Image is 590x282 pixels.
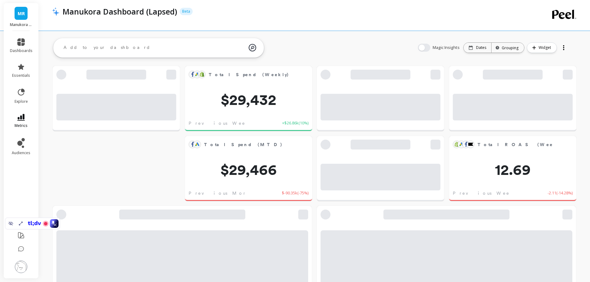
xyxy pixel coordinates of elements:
span: $-90.35k ( -75% ) [282,190,308,196]
div: Grouping [497,45,518,51]
span: -2.11 ( -14.28% ) [548,190,573,196]
span: Magic Insights [433,45,461,51]
span: Widget [539,45,553,51]
span: Total Spend (MTD) [204,140,289,149]
img: magic search icon [249,39,256,56]
button: Widget [527,42,557,53]
span: audiences [12,150,30,155]
p: Dates [476,45,486,50]
span: MR [18,10,25,17]
p: Manukora Dashboard (Lapsed) [63,6,177,17]
span: $29,432 [185,92,312,107]
span: Total Spend (MTD) [204,141,283,148]
p: Beta [180,8,193,15]
img: profile picture [15,261,27,273]
span: Total Spend (Weekly) - last 12 months [209,70,289,79]
span: 12.69 [449,162,576,177]
span: +$26.86k ( 10% ) [282,120,308,126]
span: Total Spend (Weekly) - last 12 months [209,72,356,78]
span: Previous Week [189,120,250,126]
p: Manukora Peel report [10,22,33,27]
span: metrics [15,123,28,128]
span: Total ROAS (Weekly) [478,141,564,148]
span: Previous Month [189,190,253,196]
span: explore [15,99,28,104]
span: $29,466 [185,162,312,177]
span: dashboards [10,48,33,53]
span: Previous Week [453,190,514,196]
img: header icon [52,7,59,16]
span: Total ROAS (Weekly) [478,140,553,149]
span: essentials [12,73,30,78]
